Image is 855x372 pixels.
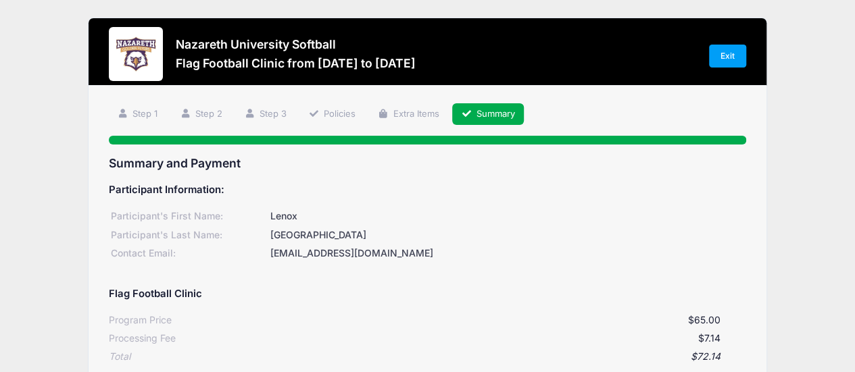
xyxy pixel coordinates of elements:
[171,103,231,126] a: Step 2
[109,228,268,242] div: Participant's Last Name:
[109,313,172,327] div: Program Price
[109,331,176,346] div: Processing Fee
[268,246,747,261] div: [EMAIL_ADDRESS][DOMAIN_NAME]
[176,37,416,51] h3: Nazareth University Softball
[109,246,268,261] div: Contact Email:
[235,103,295,126] a: Step 3
[299,103,364,126] a: Policies
[109,184,747,196] h5: Participant Information:
[687,314,720,325] span: $65.00
[109,350,130,364] div: Total
[176,56,416,70] h3: Flag Football Clinic from [DATE] to [DATE]
[176,331,720,346] div: $7.14
[109,156,747,170] h3: Summary and Payment
[452,103,524,126] a: Summary
[369,103,448,126] a: Extra Items
[709,45,747,68] a: Exit
[109,209,268,223] div: Participant's First Name:
[268,209,747,223] div: Lenox
[130,350,720,364] div: $72.14
[109,103,167,126] a: Step 1
[109,288,202,300] h5: Flag Football Clinic
[268,228,747,242] div: [GEOGRAPHIC_DATA]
